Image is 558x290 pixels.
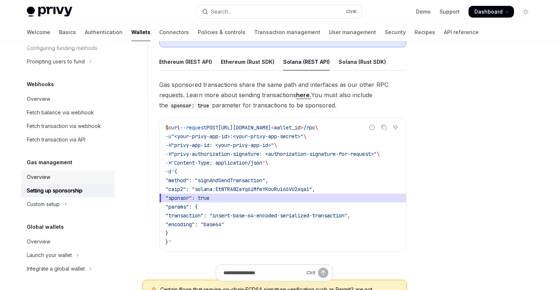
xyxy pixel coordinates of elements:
[171,133,303,140] span: "<your-privy-app-id>:<your-privy-app-secret>"
[379,122,389,132] button: Copy the contents from the code block
[27,158,72,167] h5: Gas management
[21,120,115,133] a: Fetch transaction via webhook
[27,23,50,41] a: Welcome
[296,91,311,99] a: here.
[27,122,101,131] div: Fetch transaction via webhook
[197,5,361,18] button: Open search
[416,8,431,15] a: Demo
[27,108,94,117] div: Fetch balance via webhook
[303,133,306,140] span: \
[159,23,189,41] a: Connectors
[223,265,303,281] input: Ask a question...
[21,106,115,119] a: Fetch balance via webhook
[221,53,274,70] div: Ethereum (Rust SDK)
[27,237,50,246] div: Overview
[171,151,377,157] span: "privy-authorization-signature: <authorization-signature-for-request>"
[171,142,274,148] span: "privy-app-id: <your-privy-app-id>"
[315,124,318,131] span: \
[165,168,171,175] span: -d
[300,124,303,131] span: >
[444,23,479,41] a: API reference
[207,124,218,131] span: POST
[27,173,50,181] div: Overview
[159,53,212,70] div: Ethereum (REST API)
[254,23,320,41] a: Transaction management
[165,230,168,236] span: }
[165,195,209,201] span: "sponsor": true
[27,223,64,231] h5: Global wallets
[165,151,171,157] span: -H
[21,235,115,248] a: Overview
[303,124,315,131] span: /rpc
[27,186,83,195] div: Setting up sponsorship
[211,7,231,16] div: Search...
[27,57,85,66] div: Prompting users to fund
[367,122,377,132] button: Report incorrect code
[165,142,171,148] span: -H
[165,133,171,140] span: -u
[218,124,271,131] span: [URL][DOMAIN_NAME]
[274,124,298,131] span: wallet_i
[159,80,406,110] span: Gas sponsored transactions share the same path and interfaces as our other RPC requests. Learn mo...
[274,142,277,148] span: \
[21,262,115,275] button: Toggle Integrate a global wallet section
[318,268,328,278] button: Send message
[165,203,198,210] span: "params": {
[198,23,245,41] a: Policies & controls
[165,186,315,192] span: "caip2": "solana:EtWTRABZaYq6iMfeYKouRu166VU2xqa1",
[468,6,514,18] a: Dashboard
[21,184,115,197] a: Setting up sponsorship
[21,249,115,262] button: Toggle Launch your wallet section
[283,53,330,70] div: Solana (REST API)
[329,23,376,41] a: User management
[21,170,115,184] a: Overview
[165,221,224,228] span: "encoding": "base64"
[21,133,115,146] a: Fetch transaction via API
[271,124,274,131] span: <
[440,8,460,15] a: Support
[168,102,212,110] code: sponsor: true
[59,23,76,41] a: Basics
[385,23,406,41] a: Security
[21,92,115,106] a: Overview
[168,124,180,131] span: curl
[339,53,386,70] div: Solana (Rust SDK)
[131,23,150,41] a: Wallets
[165,124,168,131] span: $
[85,23,123,41] a: Authentication
[520,6,532,18] button: Toggle dark mode
[391,122,400,132] button: Ask AI
[415,23,435,41] a: Recipes
[346,9,357,15] span: Ctrl K
[265,159,268,166] span: \
[171,168,177,175] span: '{
[21,198,115,211] button: Toggle Custom setup section
[27,264,85,273] div: Integrate a global wallet
[165,239,171,245] span: }'
[27,251,72,260] div: Launch your wallet
[27,80,54,89] h5: Webhooks
[180,124,207,131] span: --request
[21,55,115,68] button: Toggle Prompting users to fund section
[165,177,268,184] span: "method": "signAndSendTransaction",
[27,200,60,209] div: Custom setup
[298,124,300,131] span: d
[27,135,85,144] div: Fetch transaction via API
[474,8,503,15] span: Dashboard
[377,151,380,157] span: \
[27,95,50,103] div: Overview
[165,159,171,166] span: -H
[165,212,350,219] span: "transaction": "insert-base-64-encoded-serialized-transaction",
[27,7,72,17] img: light logo
[171,159,265,166] span: 'Content-Type: application/json'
